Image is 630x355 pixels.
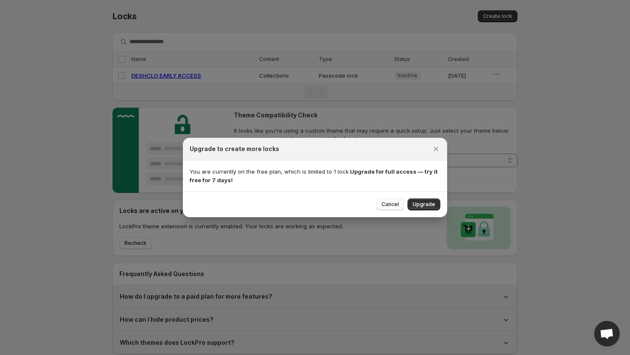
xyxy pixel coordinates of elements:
[430,143,442,155] button: Close
[413,201,435,208] span: Upgrade
[594,321,620,346] div: Open chat
[190,167,440,184] p: You are currently on the free plan, which is limited to 1 lock.
[407,198,440,210] button: Upgrade
[190,145,279,153] h2: Upgrade to create more locks
[381,201,399,208] span: Cancel
[376,198,404,210] button: Cancel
